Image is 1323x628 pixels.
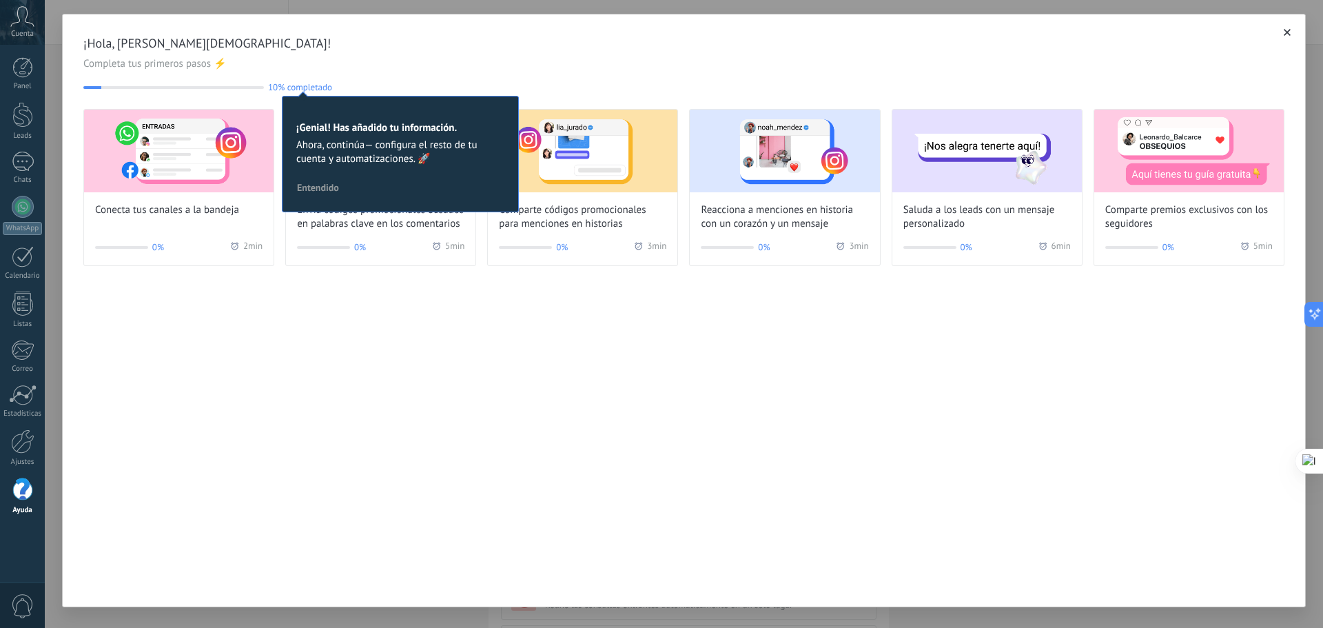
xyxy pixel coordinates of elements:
img: Share exclusive rewards with followers [1094,110,1284,192]
span: 0% [961,241,972,254]
img: Share promo codes for story mentions [488,110,677,192]
span: 6 min [1052,241,1071,254]
button: Entendido [291,177,345,198]
span: Completa tus primeros pasos ⚡ [83,57,1284,71]
div: Calendario [3,272,43,281]
span: 2 min [243,241,263,254]
span: Reacciona a menciones en historia con un corazón y un mensaje [701,203,868,231]
div: Listas [3,320,43,329]
span: Comparte premios exclusivos con los seguidores [1105,203,1273,231]
span: Saluda a los leads con un mensaje personalizado [903,203,1071,231]
span: 0% [1162,241,1174,254]
h2: ¡Genial! Has añadido tu información. [296,121,504,134]
span: 3 min [647,241,666,254]
span: 3 min [849,241,868,254]
div: Ayuda [3,506,43,515]
div: Estadísticas [3,409,43,418]
img: Connect your channels to the inbox [84,110,274,192]
div: Leads [3,132,43,141]
div: WhatsApp [3,222,42,235]
div: Panel [3,82,43,91]
img: React to story mentions with a heart and personalized message [690,110,879,192]
span: Envía códigos promocionales basados en palabras clave en los comentarios [297,203,464,231]
span: Comparte códigos promocionales para menciones en historias [499,203,666,231]
span: Entendido [297,183,339,192]
span: ¡Hola, [PERSON_NAME][DEMOGRAPHIC_DATA]! [83,35,1284,52]
span: 0% [556,241,568,254]
span: Ahora, continúa— configura el resto de tu cuenta y automatizaciones. 🚀 [296,139,504,166]
span: Conecta tus canales a la bandeja [95,203,239,217]
img: Greet leads with a custom message (Wizard onboarding modal) [892,110,1082,192]
span: Cuenta [11,30,34,39]
span: 5 min [1253,241,1273,254]
div: Chats [3,176,43,185]
div: Correo [3,365,43,374]
span: 0% [758,241,770,254]
span: 0% [152,241,164,254]
div: Ajustes [3,458,43,467]
span: 0% [354,241,366,254]
span: 5 min [445,241,464,254]
span: 10% completado [268,82,332,92]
